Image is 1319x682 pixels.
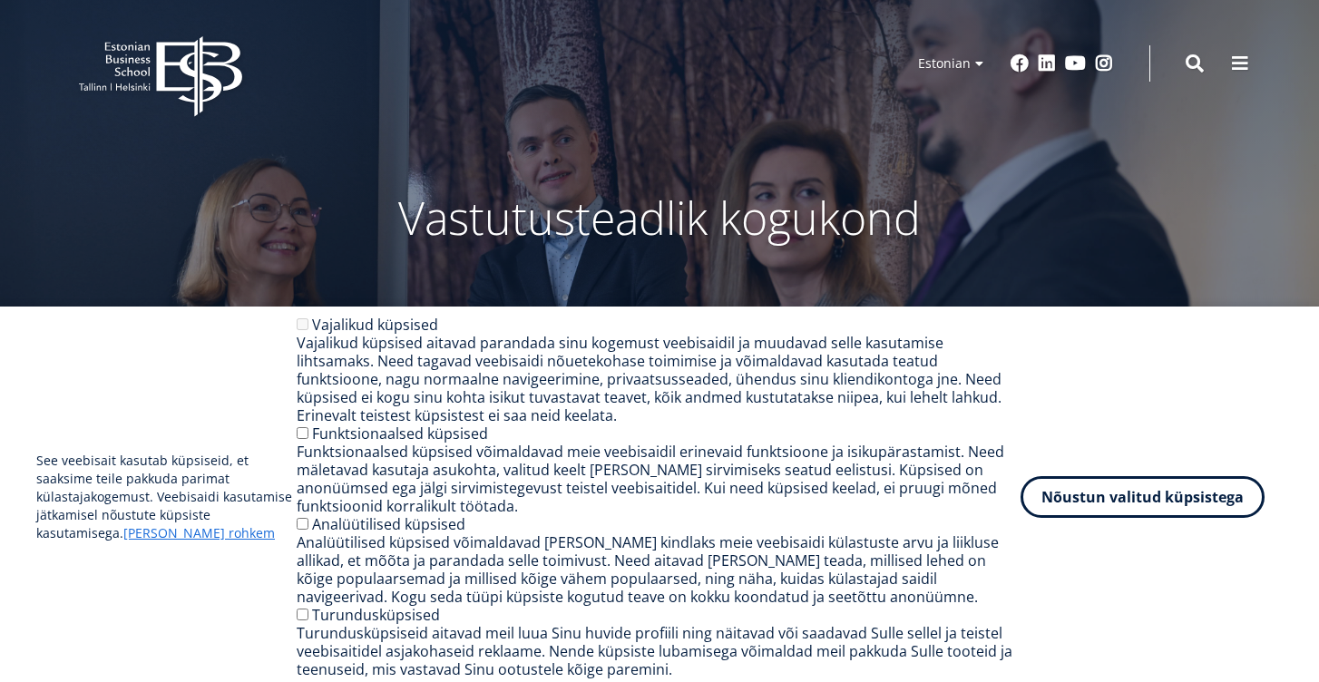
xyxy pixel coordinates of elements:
[1065,54,1086,73] a: Youtube
[297,334,1021,424] div: Vajalikud küpsised aitavad parandada sinu kogemust veebisaidil ja muudavad selle kasutamise lihts...
[123,524,275,542] a: [PERSON_NAME] rohkem
[179,190,1140,245] p: Vastutusteadlik kogukond
[1011,54,1029,73] a: Facebook
[312,514,465,534] label: Analüütilised küpsised
[297,624,1021,678] div: Turundusküpsiseid aitavad meil luua Sinu huvide profiili ning näitavad või saadavad Sulle sellel ...
[36,452,297,542] p: See veebisait kasutab küpsiseid, et saaksime teile pakkuda parimat külastajakogemust. Veebisaidi ...
[297,533,1021,606] div: Analüütilised küpsised võimaldavad [PERSON_NAME] kindlaks meie veebisaidi külastuste arvu ja liik...
[297,443,1021,515] div: Funktsionaalsed küpsised võimaldavad meie veebisaidil erinevaid funktsioone ja isikupärastamist. ...
[1095,54,1113,73] a: Instagram
[312,315,438,335] label: Vajalikud küpsised
[312,605,440,625] label: Turundusküpsised
[1021,476,1265,518] button: Nõustun valitud küpsistega
[1038,54,1056,73] a: Linkedin
[312,424,488,443] label: Funktsionaalsed küpsised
